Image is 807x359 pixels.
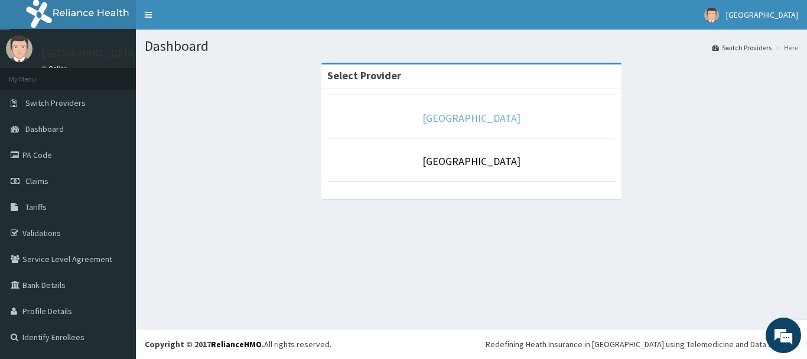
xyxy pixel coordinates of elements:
a: [GEOGRAPHIC_DATA] [422,111,520,125]
li: Here [773,43,798,53]
span: Tariffs [25,202,47,212]
img: User Image [6,35,32,62]
div: Redefining Heath Insurance in [GEOGRAPHIC_DATA] using Telemedicine and Data Science! [486,338,798,350]
span: Dashboard [25,124,64,134]
img: User Image [704,8,719,22]
a: [GEOGRAPHIC_DATA] [422,154,520,168]
strong: Select Provider [327,69,401,82]
p: [GEOGRAPHIC_DATA] [41,48,139,59]
a: Online [41,64,70,73]
footer: All rights reserved. [136,329,807,359]
a: RelianceHMO [211,339,262,350]
a: Switch Providers [712,43,772,53]
span: [GEOGRAPHIC_DATA] [726,9,798,20]
strong: Copyright © 2017 . [145,339,264,350]
span: Switch Providers [25,98,86,108]
h1: Dashboard [145,38,798,54]
span: Claims [25,176,48,186]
